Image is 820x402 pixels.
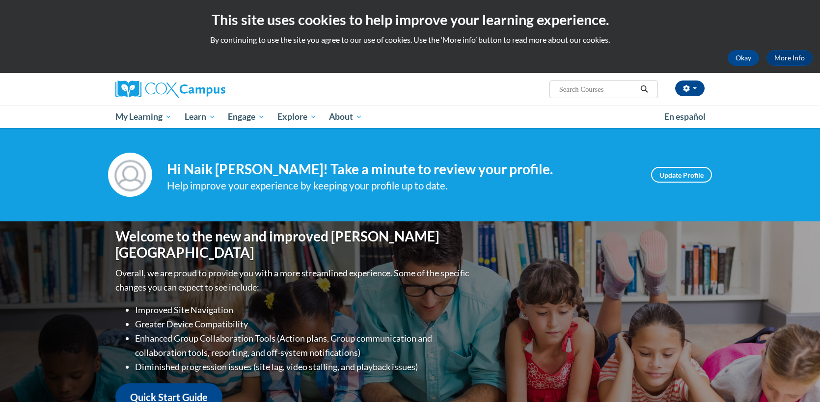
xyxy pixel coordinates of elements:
[221,106,271,128] a: Engage
[558,83,637,95] input: Search Courses
[329,111,362,123] span: About
[135,303,471,317] li: Improved Site Navigation
[228,111,265,123] span: Engage
[658,107,712,127] a: En español
[135,331,471,360] li: Enhanced Group Collaboration Tools (Action plans, Group communication and collaboration tools, re...
[7,10,813,29] h2: This site uses cookies to help improve your learning experience.
[135,317,471,331] li: Greater Device Compatibility
[101,106,719,128] div: Main menu
[637,83,652,95] button: Search
[135,360,471,374] li: Diminished progression issues (site lag, video stalling, and playback issues)
[766,50,813,66] a: More Info
[115,266,471,295] p: Overall, we are proud to provide you with a more streamlined experience. Some of the specific cha...
[109,106,178,128] a: My Learning
[271,106,323,128] a: Explore
[108,153,152,197] img: Profile Image
[167,178,636,194] div: Help improve your experience by keeping your profile up to date.
[323,106,369,128] a: About
[115,80,302,98] a: Cox Campus
[185,111,216,123] span: Learn
[115,111,172,123] span: My Learning
[115,228,471,261] h1: Welcome to the new and improved [PERSON_NAME][GEOGRAPHIC_DATA]
[664,111,706,122] span: En español
[7,34,813,45] p: By continuing to use the site you agree to our use of cookies. Use the ‘More info’ button to read...
[277,111,317,123] span: Explore
[167,161,636,178] h4: Hi Naik [PERSON_NAME]! Take a minute to review your profile.
[115,80,225,98] img: Cox Campus
[675,80,705,96] button: Account Settings
[651,167,712,183] a: Update Profile
[178,106,222,128] a: Learn
[728,50,759,66] button: Okay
